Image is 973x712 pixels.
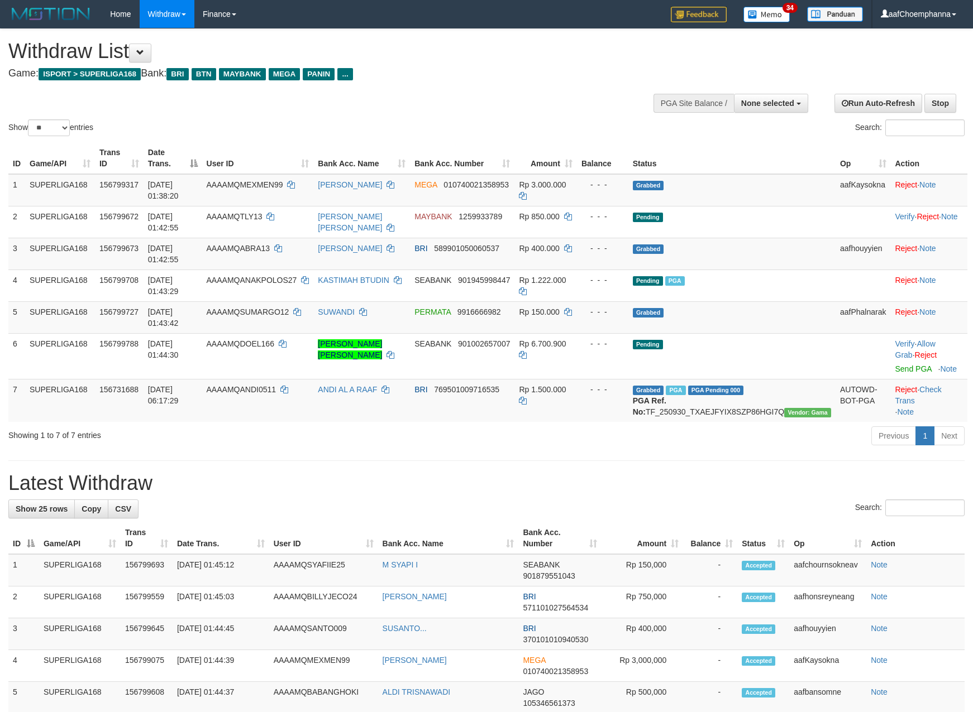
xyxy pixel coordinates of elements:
span: Rp 850.000 [519,212,559,221]
span: AAAAMQTLY13 [207,212,263,221]
span: BRI [523,624,536,633]
a: Reject [895,276,918,285]
h1: Withdraw List [8,40,637,62]
td: Rp 3,000,000 [602,650,683,682]
img: Feedback.jpg [671,7,727,22]
span: PANIN [303,68,335,80]
img: panduan.png [807,7,863,22]
button: None selected [734,94,808,113]
span: Accepted [742,593,775,602]
td: 5 [8,301,25,333]
span: Copy 901002657007 to clipboard [458,339,510,348]
td: aafhonsreyneang [789,586,866,618]
span: PGA Pending [688,386,744,395]
th: Status: activate to sort column ascending [737,522,789,554]
input: Search: [885,499,965,516]
th: Action [891,142,968,174]
span: ... [337,68,352,80]
td: 3 [8,618,39,650]
span: AAAAMQANAKPOLOS27 [207,276,297,285]
a: Note [919,180,936,189]
th: Game/API: activate to sort column ascending [39,522,121,554]
td: 4 [8,650,39,682]
td: Rp 400,000 [602,618,683,650]
span: 156799673 [99,244,139,253]
th: Status [628,142,836,174]
span: Grabbed [633,308,664,317]
a: [PERSON_NAME] [PERSON_NAME] [318,212,382,232]
span: [DATE] 01:43:42 [148,307,179,328]
span: Accepted [742,688,775,697]
td: [DATE] 01:44:45 [173,618,269,650]
span: Rp 3.000.000 [519,180,566,189]
span: JAGO [523,687,544,696]
span: SEABANK [414,276,451,285]
td: aafPhalnarak [836,301,891,333]
span: BRI [414,385,427,394]
th: Trans ID: activate to sort column ascending [95,142,144,174]
span: BRI [523,592,536,601]
a: Check Trans [895,385,942,405]
span: AAAAMQSUMARGO12 [207,307,289,316]
span: BRI [166,68,188,80]
span: Grabbed [633,386,664,395]
div: - - - [581,211,624,222]
a: M SYAPI I [383,560,418,569]
span: Rp 150.000 [519,307,559,316]
a: Verify [895,339,915,348]
a: Note [919,244,936,253]
span: Accepted [742,624,775,634]
span: BTN [192,68,216,80]
a: Next [934,426,965,445]
a: Note [871,592,888,601]
a: Reject [895,180,918,189]
td: 7 [8,379,25,422]
a: [PERSON_NAME] [383,592,447,601]
a: Reject [917,212,939,221]
a: Verify [895,212,915,221]
a: [PERSON_NAME] [318,180,382,189]
a: Note [871,560,888,569]
span: MEGA [414,180,437,189]
img: MOTION_logo.png [8,6,93,22]
span: ISPORT > SUPERLIGA168 [39,68,141,80]
th: Trans ID: activate to sort column ascending [121,522,173,554]
a: [PERSON_NAME] [383,656,447,665]
h4: Game: Bank: [8,68,637,79]
a: Allow Grab [895,339,936,359]
td: SUPERLIGA168 [39,554,121,586]
span: MAYBANK [219,68,266,80]
span: Rp 1.222.000 [519,276,566,285]
span: CSV [115,504,131,513]
span: Rp 1.500.000 [519,385,566,394]
th: Date Trans.: activate to sort column ascending [173,522,269,554]
th: Amount: activate to sort column ascending [602,522,683,554]
span: Pending [633,276,663,286]
span: MAYBANK [414,212,452,221]
div: - - - [581,338,624,349]
a: Note [871,624,888,633]
span: MEGA [523,656,545,665]
td: Rp 150,000 [602,554,683,586]
th: Game/API: activate to sort column ascending [25,142,95,174]
th: User ID: activate to sort column ascending [202,142,314,174]
a: KASTIMAH BTUDIN [318,276,389,285]
th: Bank Acc. Name: activate to sort column ascending [378,522,519,554]
td: SUPERLIGA168 [25,333,95,379]
td: SUPERLIGA168 [39,650,121,682]
th: Balance [577,142,628,174]
th: Op: activate to sort column ascending [836,142,891,174]
span: Accepted [742,656,775,666]
a: Reject [895,244,918,253]
th: Op: activate to sort column ascending [789,522,866,554]
td: - [683,618,737,650]
span: Copy 769501009716535 to clipboard [434,385,499,394]
td: SUPERLIGA168 [25,238,95,270]
td: [DATE] 01:45:12 [173,554,269,586]
th: Balance: activate to sort column ascending [683,522,737,554]
td: aafchournsokneav [789,554,866,586]
td: 156799645 [121,618,173,650]
b: PGA Ref. No: [633,396,666,416]
a: Note [940,364,957,373]
span: Copy 010740021358953 to clipboard [523,667,588,676]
